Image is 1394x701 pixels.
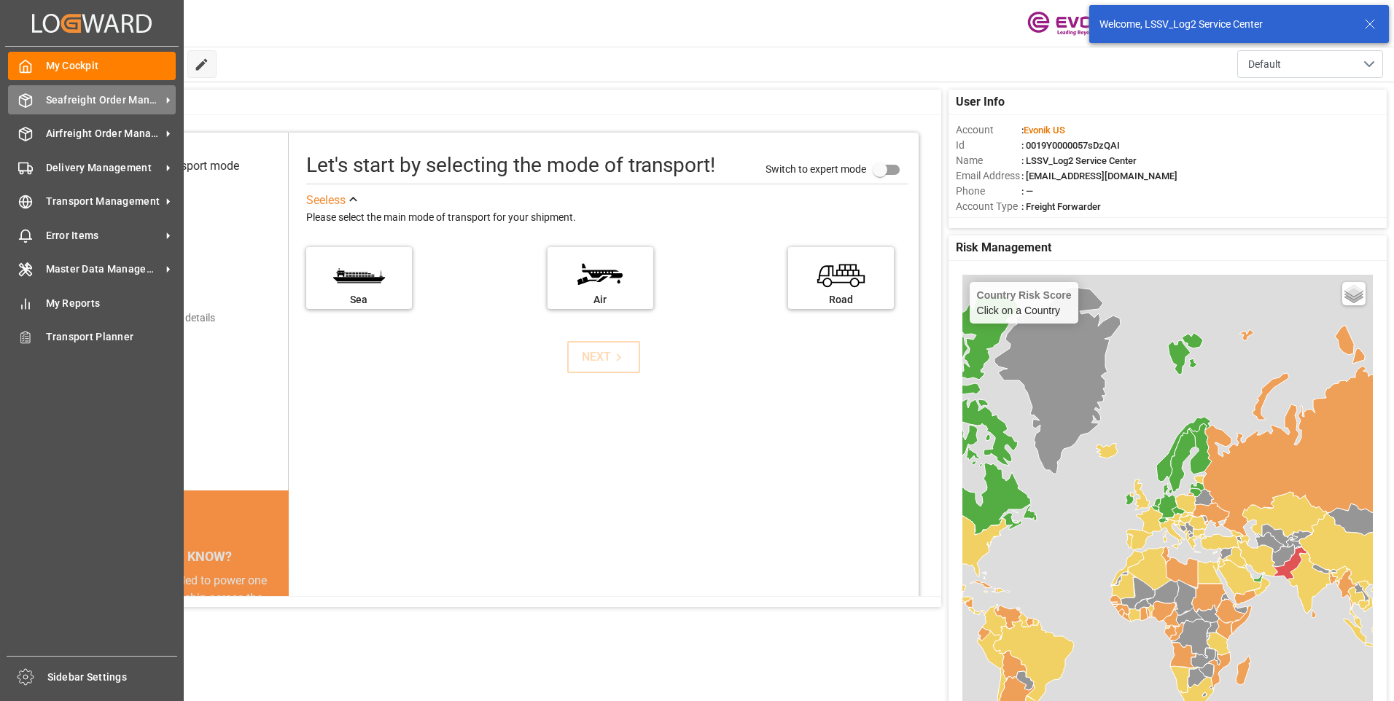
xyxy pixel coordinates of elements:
[46,296,176,311] span: My Reports
[1021,140,1120,151] span: : 0019Y0000057sDzQAI
[8,52,176,80] a: My Cockpit
[306,192,346,209] div: See less
[1021,201,1101,212] span: : Freight Forwarder
[1342,282,1366,305] a: Layers
[314,292,405,308] div: Sea
[1021,171,1177,181] span: : [EMAIL_ADDRESS][DOMAIN_NAME]
[8,289,176,317] a: My Reports
[956,184,1021,199] span: Phone
[956,199,1021,214] span: Account Type
[1021,155,1137,166] span: : LSSV_Log2 Service Center
[1099,17,1350,32] div: Welcome, LSSV_Log2 Service Center
[46,160,161,176] span: Delivery Management
[46,93,161,108] span: Seafreight Order Management
[1237,50,1383,78] button: open menu
[956,138,1021,153] span: Id
[46,194,161,209] span: Transport Management
[306,150,715,181] div: Let's start by selecting the mode of transport!
[46,329,176,345] span: Transport Planner
[46,228,161,243] span: Error Items
[795,292,887,308] div: Road
[956,239,1051,256] span: Risk Management
[956,153,1021,168] span: Name
[46,126,161,141] span: Airfreight Order Management
[956,122,1021,138] span: Account
[567,341,640,373] button: NEXT
[977,289,1072,316] div: Click on a Country
[47,670,178,685] span: Sidebar Settings
[124,310,215,326] div: Add shipping details
[46,262,161,277] span: Master Data Management
[956,168,1021,184] span: Email Address
[306,209,908,227] div: Please select the main mode of transport for your shipment.
[46,58,176,74] span: My Cockpit
[1021,186,1033,197] span: : —
[956,93,1005,111] span: User Info
[1248,57,1281,72] span: Default
[582,348,626,366] div: NEXT
[766,162,866,174] span: Switch to expert mode
[977,289,1072,301] h4: Country Risk Score
[1024,125,1065,136] span: Evonik US
[268,572,289,694] button: next slide / item
[1027,11,1122,36] img: Evonik-brand-mark-Deep-Purple-RGB.jpeg_1700498283.jpeg
[555,292,646,308] div: Air
[8,323,176,351] a: Transport Planner
[1021,125,1065,136] span: :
